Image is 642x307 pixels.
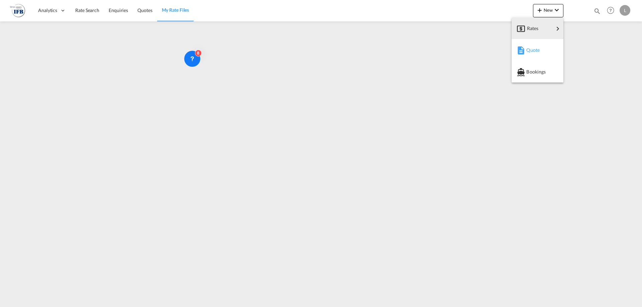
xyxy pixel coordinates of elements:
md-icon: icon-chevron-right [554,25,562,33]
span: Bookings [526,65,534,79]
span: Quote [526,43,534,57]
div: Bookings [517,63,558,80]
iframe: Chat [5,272,28,297]
button: Bookings [512,61,563,83]
span: Rates [527,22,535,35]
div: Quote [517,42,558,58]
button: Quote [512,39,563,61]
